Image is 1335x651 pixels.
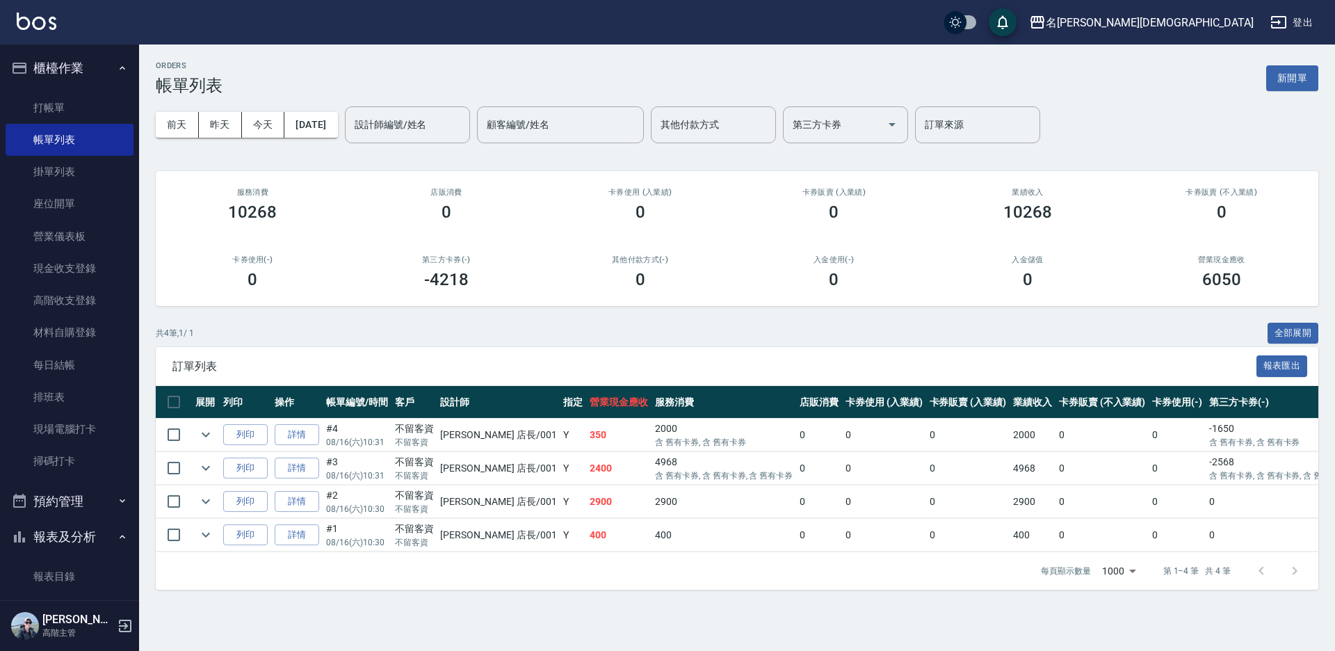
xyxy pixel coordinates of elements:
p: 含 舊有卡券, 含 舊有卡券 [655,436,793,449]
td: 0 [926,519,1010,552]
td: 2400 [586,452,652,485]
th: 指定 [560,386,586,419]
p: 共 4 筆, 1 / 1 [156,327,194,339]
button: 名[PERSON_NAME][DEMOGRAPHIC_DATA] [1023,8,1259,37]
a: 掛單列表 [6,156,133,188]
p: 08/16 (六) 10:31 [326,469,388,482]
a: 每日結帳 [6,349,133,381]
td: Y [560,519,586,552]
button: 列印 [223,424,268,446]
img: Person [11,612,39,640]
h2: ORDERS [156,61,222,70]
td: 2000 [652,419,796,451]
a: 詳情 [275,491,319,513]
div: 名[PERSON_NAME][DEMOGRAPHIC_DATA] [1046,14,1254,31]
th: 店販消費 [796,386,842,419]
h2: 營業現金應收 [1141,255,1302,264]
h3: 10268 [1003,202,1052,222]
button: save [989,8,1017,36]
td: 2000 [1010,419,1055,451]
h2: 店販消費 [366,188,527,197]
td: 0 [842,519,926,552]
td: [PERSON_NAME] 店長 /001 [437,452,560,485]
a: 現場電腦打卡 [6,413,133,445]
td: 0 [1149,452,1206,485]
button: 全部展開 [1268,323,1319,344]
td: 4968 [1010,452,1055,485]
th: 卡券販賣 (不入業績) [1055,386,1149,419]
td: [PERSON_NAME] 店長 /001 [437,419,560,451]
a: 詳情 [275,458,319,479]
button: expand row [195,491,216,512]
a: 消費分析儀表板 [6,593,133,625]
p: 每頁顯示數量 [1041,565,1091,577]
td: 0 [1055,485,1149,518]
p: 第 1–4 筆 共 4 筆 [1163,565,1231,577]
button: expand row [195,524,216,545]
th: 卡券使用 (入業績) [842,386,926,419]
p: 08/16 (六) 10:31 [326,436,388,449]
div: 不留客資 [395,488,434,503]
h2: 卡券使用(-) [172,255,333,264]
td: [PERSON_NAME] 店長 /001 [437,485,560,518]
button: 櫃檯作業 [6,50,133,86]
td: #1 [323,519,391,552]
td: 2900 [652,485,796,518]
h2: 入金儲值 [948,255,1108,264]
th: 設計師 [437,386,560,419]
a: 高階收支登錄 [6,284,133,316]
div: 不留客資 [395,455,434,469]
td: 0 [842,485,926,518]
h3: 0 [248,270,257,289]
div: 1000 [1097,552,1141,590]
button: 新開單 [1266,65,1318,91]
h3: 0 [442,202,451,222]
td: #3 [323,452,391,485]
h2: 業績收入 [948,188,1108,197]
h3: 6050 [1202,270,1241,289]
a: 詳情 [275,424,319,446]
button: 前天 [156,112,199,138]
p: 不留客資 [395,536,434,549]
td: 0 [796,519,842,552]
a: 新開單 [1266,71,1318,84]
td: 0 [1149,485,1206,518]
td: #2 [323,485,391,518]
p: 08/16 (六) 10:30 [326,536,388,549]
td: 0 [1055,419,1149,451]
td: Y [560,452,586,485]
td: 0 [1149,419,1206,451]
th: 帳單編號/時間 [323,386,391,419]
p: 不留客資 [395,503,434,515]
h3: -4218 [424,270,469,289]
h3: 0 [1217,202,1227,222]
th: 操作 [271,386,323,419]
button: expand row [195,458,216,479]
td: 0 [1055,519,1149,552]
h2: 卡券使用 (入業績) [560,188,720,197]
td: 0 [1055,452,1149,485]
th: 展開 [192,386,220,419]
td: 0 [796,485,842,518]
td: 400 [1010,519,1055,552]
a: 掃碼打卡 [6,445,133,477]
div: 不留客資 [395,421,434,436]
a: 報表目錄 [6,561,133,593]
button: 列印 [223,458,268,479]
th: 客戶 [391,386,437,419]
a: 材料自購登錄 [6,316,133,348]
h3: 0 [829,270,839,289]
a: 排班表 [6,381,133,413]
h3: 10268 [228,202,277,222]
td: 0 [926,485,1010,518]
button: 列印 [223,491,268,513]
td: 0 [842,419,926,451]
h2: 第三方卡券(-) [366,255,527,264]
a: 詳情 [275,524,319,546]
td: 400 [652,519,796,552]
h2: 卡券販賣 (不入業績) [1141,188,1302,197]
a: 報表匯出 [1256,359,1308,372]
button: 預約管理 [6,483,133,520]
th: 卡券使用(-) [1149,386,1206,419]
h3: 帳單列表 [156,76,222,95]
